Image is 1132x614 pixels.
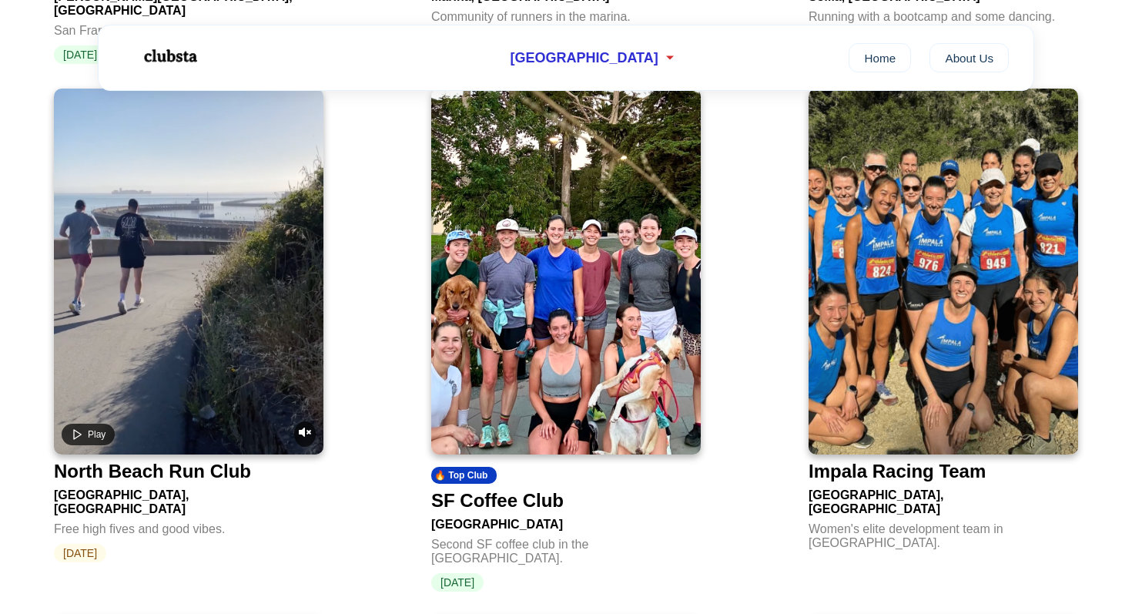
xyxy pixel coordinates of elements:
[431,532,701,565] div: Second SF coffee club in the [GEOGRAPHIC_DATA].
[62,424,115,445] button: Play video
[809,516,1078,550] div: Women's elite development team in [GEOGRAPHIC_DATA].
[88,429,105,440] span: Play
[54,516,323,536] div: Free high fives and good vibes.
[809,482,1078,516] div: [GEOGRAPHIC_DATA], [GEOGRAPHIC_DATA]
[431,467,497,484] div: 🔥 Top Club
[849,43,911,72] a: Home
[431,490,564,512] div: SF Coffee Club
[54,482,323,516] div: [GEOGRAPHIC_DATA], [GEOGRAPHIC_DATA]
[929,43,1009,72] a: About Us
[809,89,1078,455] img: Impala Racing Team
[431,89,701,592] a: SF Coffee Club🔥 Top ClubSF Coffee Club[GEOGRAPHIC_DATA]Second SF coffee club in the [GEOGRAPHIC_D...
[54,89,323,562] a: Play videoUnmute videoNorth Beach Run Club[GEOGRAPHIC_DATA], [GEOGRAPHIC_DATA]Free high fives and...
[809,89,1078,558] a: Impala Racing TeamImpala Racing Team[GEOGRAPHIC_DATA], [GEOGRAPHIC_DATA]Women's elite development...
[431,573,484,592] span: [DATE]
[809,4,1078,24] div: Running with a bootcamp and some dancing.
[431,89,701,455] img: SF Coffee Club
[123,37,216,75] img: Logo
[809,461,986,482] div: Impala Racing Team
[431,512,701,532] div: [GEOGRAPHIC_DATA]
[431,4,701,24] div: Community of runners in the marina.
[294,421,316,447] button: Unmute video
[54,544,106,562] span: [DATE]
[54,461,251,482] div: North Beach Run Club
[510,50,658,66] span: [GEOGRAPHIC_DATA]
